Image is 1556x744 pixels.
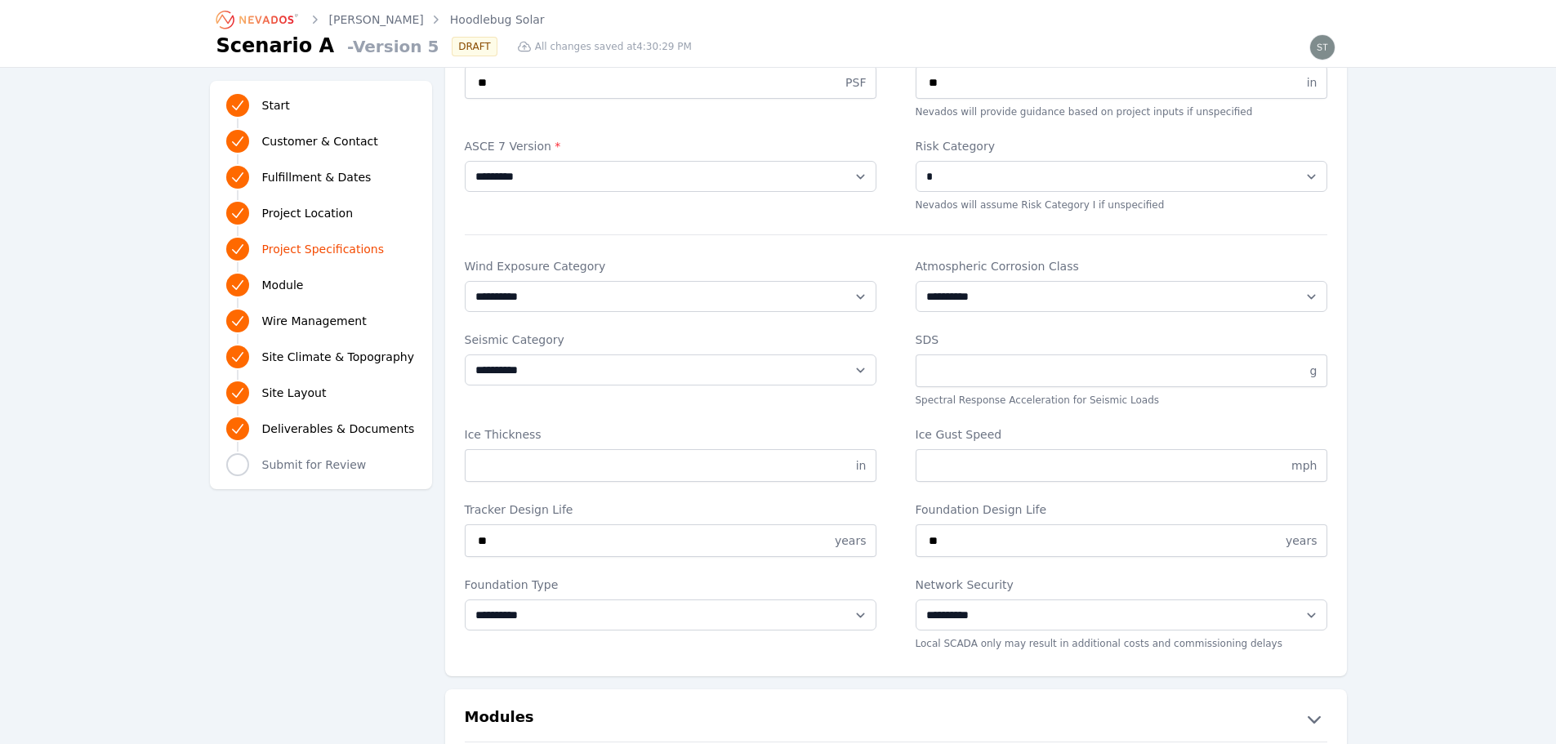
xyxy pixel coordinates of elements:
span: Deliverables & Documents [262,421,415,437]
span: All changes saved at 4:30:29 PM [535,40,692,53]
span: Module [262,277,304,293]
label: Ice Gust Speed [916,426,1327,443]
p: Nevados will assume Risk Category I if unspecified [916,198,1327,212]
a: Hoodlebug Solar [450,11,545,28]
label: ASCE 7 Version [465,138,876,154]
label: Tracker Design Life [465,501,876,518]
label: Atmospheric Corrosion Class [916,258,1327,274]
h1: Scenario A [216,33,335,59]
label: Foundation Type [465,577,876,593]
a: [PERSON_NAME] [329,11,424,28]
label: Risk Category [916,138,1327,154]
span: - Version 5 [341,35,439,58]
label: SDS [916,332,1327,348]
span: Project Specifications [262,241,385,257]
label: Seismic Category [465,332,876,348]
nav: Breadcrumb [216,7,545,33]
span: Site Layout [262,385,327,401]
p: Nevados will provide guidance based on project inputs if unspecified [916,105,1327,118]
img: steve.mustaro@nevados.solar [1309,34,1335,60]
h2: Modules [465,706,534,732]
span: Site Climate & Topography [262,349,414,365]
p: Local SCADA only may result in additional costs and commissioning delays [916,637,1327,650]
span: Start [262,97,290,114]
span: Fulfillment & Dates [262,169,372,185]
label: Foundation Design Life [916,501,1327,518]
p: Spectral Response Acceleration for Seismic Loads [916,394,1327,407]
span: Project Location [262,205,354,221]
button: Modules [445,706,1347,732]
div: DRAFT [452,37,497,56]
span: Submit for Review [262,457,367,473]
label: Ice Thickness [465,426,876,443]
nav: Progress [226,91,416,479]
label: Wind Exposure Category [465,258,876,274]
span: Wire Management [262,313,367,329]
span: Customer & Contact [262,133,378,149]
label: Network Security [916,577,1327,593]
